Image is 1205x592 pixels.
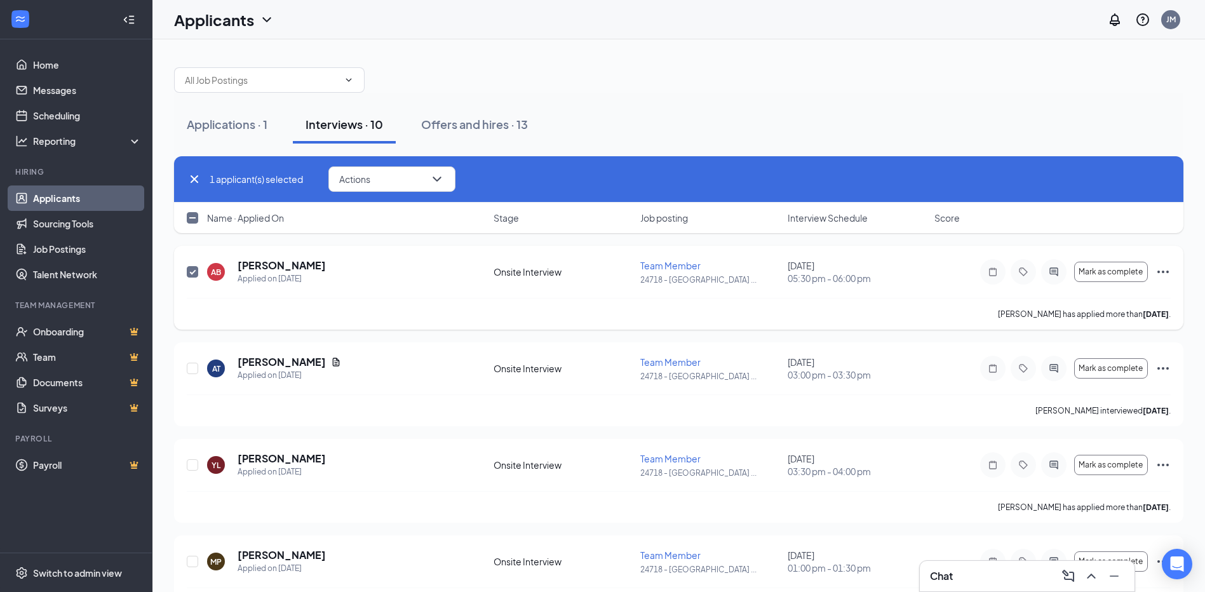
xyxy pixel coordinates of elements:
svg: QuestionInfo [1135,12,1150,27]
svg: Note [985,363,1000,373]
h5: [PERSON_NAME] [238,548,326,562]
span: Interview Schedule [788,212,868,224]
b: [DATE] [1143,502,1169,512]
svg: Tag [1016,556,1031,567]
button: Mark as complete [1074,262,1148,282]
div: Open Intercom Messenger [1162,549,1192,579]
span: Stage [494,212,519,224]
span: Mark as complete [1079,461,1143,469]
div: YL [212,460,220,471]
svg: Settings [15,567,28,579]
div: MP [210,556,222,567]
svg: ChevronDown [344,75,354,85]
a: Home [33,52,142,77]
span: Job posting [640,212,688,224]
svg: Ellipses [1155,361,1171,376]
button: Mark as complete [1074,455,1148,475]
div: Reporting [33,135,142,147]
button: Mark as complete [1074,551,1148,572]
svg: Document [331,357,341,367]
b: [DATE] [1143,309,1169,319]
span: Mark as complete [1079,557,1143,566]
svg: ActiveChat [1046,267,1061,277]
svg: Note [985,267,1000,277]
a: Messages [33,77,142,103]
a: OnboardingCrown [33,319,142,344]
span: Actions [339,175,370,184]
span: Team Member [640,260,701,271]
svg: Note [985,556,1000,567]
div: Onsite Interview [494,555,633,568]
span: 03:30 pm - 04:00 pm [788,465,927,478]
div: Payroll [15,433,139,444]
a: Scheduling [33,103,142,128]
svg: Ellipses [1155,457,1171,473]
svg: Cross [187,172,202,187]
div: Applied on [DATE] [238,466,326,478]
div: Switch to admin view [33,567,122,579]
p: 24718 - [GEOGRAPHIC_DATA] ... [640,371,779,382]
p: 24718 - [GEOGRAPHIC_DATA] ... [640,564,779,575]
div: Applied on [DATE] [238,369,341,382]
input: All Job Postings [185,73,339,87]
h5: [PERSON_NAME] [238,452,326,466]
p: [PERSON_NAME] has applied more than . [998,502,1171,513]
h5: [PERSON_NAME] [238,355,326,369]
span: Mark as complete [1079,364,1143,373]
span: Score [934,212,960,224]
svg: ActiveChat [1046,460,1061,470]
svg: Notifications [1107,12,1122,27]
svg: Analysis [15,135,28,147]
button: Mark as complete [1074,358,1148,379]
span: Team Member [640,356,701,368]
a: Job Postings [33,236,142,262]
p: 24718 - [GEOGRAPHIC_DATA] ... [640,468,779,478]
svg: Ellipses [1155,554,1171,569]
div: AT [212,363,220,374]
div: [DATE] [788,549,927,574]
svg: Tag [1016,460,1031,470]
div: Applied on [DATE] [238,272,326,285]
a: Applicants [33,185,142,211]
svg: Collapse [123,13,135,26]
a: TeamCrown [33,344,142,370]
button: Minimize [1104,566,1124,586]
button: ActionsChevronDown [328,166,455,192]
svg: ActiveChat [1046,363,1061,373]
div: Applied on [DATE] [238,562,326,575]
svg: Ellipses [1155,264,1171,279]
h3: Chat [930,569,953,583]
svg: ComposeMessage [1061,568,1076,584]
div: Onsite Interview [494,459,633,471]
svg: Tag [1016,363,1031,373]
div: [DATE] [788,259,927,285]
span: Name · Applied On [207,212,284,224]
a: DocumentsCrown [33,370,142,395]
svg: Note [985,460,1000,470]
div: Hiring [15,166,139,177]
b: [DATE] [1143,406,1169,415]
p: 24718 - [GEOGRAPHIC_DATA] ... [640,274,779,285]
div: Onsite Interview [494,266,633,278]
span: Team Member [640,453,701,464]
h5: [PERSON_NAME] [238,259,326,272]
svg: ChevronDown [259,12,274,27]
svg: WorkstreamLogo [14,13,27,25]
div: Applications · 1 [187,116,267,132]
span: Team Member [640,549,701,561]
svg: ChevronUp [1084,568,1099,584]
p: [PERSON_NAME] has applied more than . [998,309,1171,320]
svg: ChevronDown [429,172,445,187]
div: Offers and hires · 13 [421,116,528,132]
a: Sourcing Tools [33,211,142,236]
span: 05:30 pm - 06:00 pm [788,272,927,285]
a: SurveysCrown [33,395,142,420]
span: Mark as complete [1079,267,1143,276]
div: JM [1166,14,1176,25]
button: ChevronUp [1081,566,1101,586]
div: Team Management [15,300,139,311]
span: 03:00 pm - 03:30 pm [788,368,927,381]
div: [DATE] [788,356,927,381]
svg: Minimize [1107,568,1122,584]
svg: ActiveChat [1046,556,1061,567]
